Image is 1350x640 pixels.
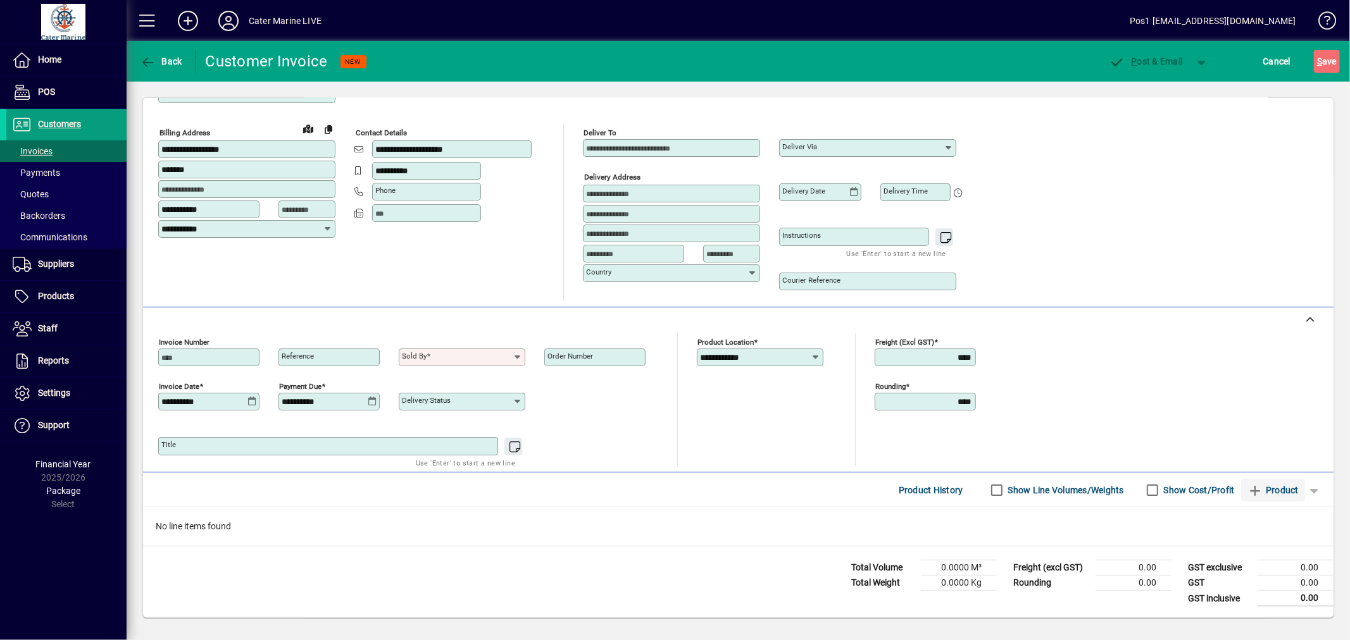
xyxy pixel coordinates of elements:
div: Cater Marine LIVE [249,11,322,31]
mat-label: Product location [697,338,754,347]
span: Payments [13,168,60,178]
mat-label: Instructions [782,231,821,240]
button: Add [168,9,208,32]
td: 0.00 [1096,560,1172,575]
mat-label: Courier Reference [782,276,841,285]
mat-label: Country [586,268,611,276]
span: Product History [899,480,963,500]
span: ost & Email [1109,56,1183,66]
span: Cancel [1263,51,1291,71]
mat-label: Deliver via [782,142,817,151]
mat-label: Phone [375,186,396,195]
button: Product History [894,479,968,502]
a: Invoices [6,140,127,162]
button: Save [1314,50,1340,73]
mat-label: Invoice date [159,382,199,391]
mat-label: Payment due [279,382,322,391]
a: Suppliers [6,249,127,280]
span: Financial Year [36,459,91,469]
span: Back [140,56,182,66]
span: Suppliers [38,259,74,269]
span: Settings [38,388,70,398]
label: Show Cost/Profit [1161,484,1235,496]
mat-hint: Use 'Enter' to start a new line [416,455,515,470]
span: Quotes [13,189,49,199]
td: GST exclusive [1182,560,1258,575]
mat-label: Delivery time [884,187,928,195]
td: 0.0000 M³ [921,560,997,575]
td: GST inclusive [1182,591,1258,606]
app-page-header-button: Back [127,50,196,73]
td: 0.00 [1096,575,1172,591]
a: Settings [6,378,127,409]
button: Product [1241,479,1305,502]
span: S [1317,56,1322,66]
span: NEW [346,58,361,66]
div: Pos1 [EMAIL_ADDRESS][DOMAIN_NAME] [1130,11,1296,31]
td: Freight (excl GST) [1007,560,1096,575]
a: Home [6,44,127,76]
a: Staff [6,313,127,345]
mat-hint: Use 'Enter' to start a new line [847,246,946,261]
mat-label: Invoice number [159,338,209,347]
a: Reports [6,345,127,377]
span: POS [38,87,55,97]
span: Home [38,54,61,65]
a: Products [6,281,127,312]
span: ave [1317,51,1337,71]
span: Backorders [13,211,65,221]
button: Profile [208,9,249,32]
td: 0.00 [1258,560,1334,575]
span: Support [38,420,70,430]
td: 0.00 [1258,575,1334,591]
mat-label: Rounding [875,382,906,391]
mat-label: Delivery status [402,396,451,405]
mat-label: Deliver To [584,128,616,137]
a: POS [6,77,127,108]
span: Staff [38,323,58,333]
mat-label: Sold by [402,352,427,360]
a: Backorders [6,205,127,226]
td: 0.0000 Kg [921,575,997,591]
span: Products [38,291,74,301]
a: Quotes [6,183,127,205]
span: Communications [13,232,87,242]
span: P [1132,56,1137,66]
a: Communications [6,226,127,248]
label: Show Line Volumes/Weights [1006,484,1124,496]
div: No line items found [143,507,1334,546]
td: 0.00 [1258,591,1334,606]
button: Post & Email [1103,50,1189,73]
mat-label: Order number [547,352,593,360]
span: Package [46,486,80,496]
button: Back [137,50,185,73]
span: Invoices [13,146,53,156]
td: Rounding [1007,575,1096,591]
td: GST [1182,575,1258,591]
a: Knowledge Base [1309,3,1334,44]
mat-label: Title [161,440,176,449]
span: Product [1247,480,1299,500]
mat-label: Freight (excl GST) [875,338,934,347]
mat-label: Delivery date [782,187,825,195]
span: Customers [38,119,81,129]
button: Copy to Delivery address [318,119,339,139]
div: Customer Invoice [206,51,328,71]
td: Total Weight [845,575,921,591]
button: Cancel [1260,50,1294,73]
td: Total Volume [845,560,921,575]
mat-label: Reference [282,352,314,360]
a: View on map [298,118,318,138]
span: Reports [38,355,69,366]
a: Support [6,410,127,441]
a: Payments [6,162,127,183]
